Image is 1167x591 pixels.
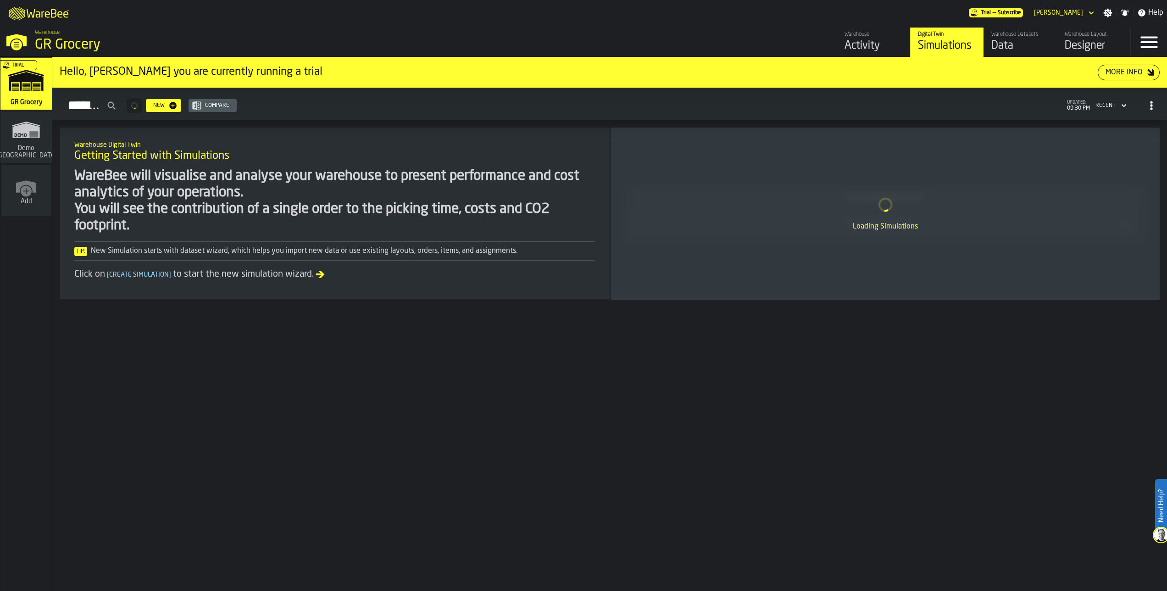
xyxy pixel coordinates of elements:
span: — [993,10,996,16]
div: ItemListCard- [60,128,610,299]
div: Activity [845,39,903,53]
div: Compare [201,102,233,109]
div: Click on to start the new simulation wizard. [74,268,595,281]
span: updated: [1067,100,1090,105]
div: DropdownMenuValue-4 [1095,102,1116,109]
div: WareBee will visualise and analyse your warehouse to present performance and cost analytics of yo... [74,168,595,234]
div: More Info [1102,67,1146,78]
label: button-toggle-Help [1134,7,1167,18]
span: Trial [12,63,24,68]
div: ButtonLoadMore-Loading...-Prev-First-Last [123,98,146,113]
div: Designer [1065,39,1123,53]
span: Create Simulation [105,272,173,278]
div: Warehouse Layout [1065,31,1123,38]
a: link-to-/wh/new [1,165,51,218]
a: link-to-/wh/i/e451d98b-95f6-4604-91ff-c80219f9c36d/simulations [910,28,984,57]
a: link-to-/wh/i/16932755-72b9-4ea4-9c69-3f1f3a500823/simulations [0,112,52,165]
div: Simulations [918,39,976,53]
span: [ [107,272,109,278]
div: Menu Subscription [969,8,1023,17]
label: button-toggle-Menu [1131,28,1167,57]
label: button-toggle-Notifications [1117,8,1133,17]
span: Subscribe [998,10,1021,16]
div: Data [991,39,1050,53]
div: Warehouse Datasets [991,31,1050,38]
span: Warehouse [35,29,60,36]
div: Loading Simulations [618,221,1152,232]
div: GR Grocery [35,37,283,53]
div: ItemListCard- [52,57,1167,88]
div: Digital Twin [918,31,976,38]
span: Getting Started with Simulations [74,149,229,163]
span: Trial [981,10,991,16]
button: button-More Info [1098,65,1160,80]
span: Add [21,198,32,205]
div: DropdownMenuValue-4 [1092,100,1128,111]
div: ItemListCard- [611,128,1160,300]
div: Warehouse [845,31,903,38]
span: Help [1148,7,1163,18]
a: link-to-/wh/i/e451d98b-95f6-4604-91ff-c80219f9c36d/feed/ [837,28,910,57]
a: link-to-/wh/i/e451d98b-95f6-4604-91ff-c80219f9c36d/data [984,28,1057,57]
div: title-Getting Started with Simulations [67,135,602,168]
span: 09:30 PM [1067,105,1090,112]
button: button-Compare [189,99,237,112]
button: button-New [146,99,181,112]
span: Tip: [74,247,87,256]
label: Need Help? [1156,480,1166,531]
a: link-to-/wh/i/e451d98b-95f6-4604-91ff-c80219f9c36d/pricing/ [969,8,1023,17]
div: Hello, [PERSON_NAME] you are currently running a trial [60,65,1098,79]
a: link-to-/wh/i/e451d98b-95f6-4604-91ff-c80219f9c36d/simulations [0,58,52,112]
a: link-to-/wh/i/e451d98b-95f6-4604-91ff-c80219f9c36d/designer [1057,28,1130,57]
div: New [150,102,168,109]
label: button-toggle-Settings [1100,8,1116,17]
div: DropdownMenuValue-Sandhya Gopakumar [1030,7,1096,18]
h2: button-Simulations [52,88,1167,120]
div: New Simulation starts with dataset wizard, which helps you import new data or use existing layout... [74,245,595,256]
div: DropdownMenuValue-Sandhya Gopakumar [1034,9,1083,17]
h2: Sub Title [74,139,595,149]
span: ] [169,272,171,278]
